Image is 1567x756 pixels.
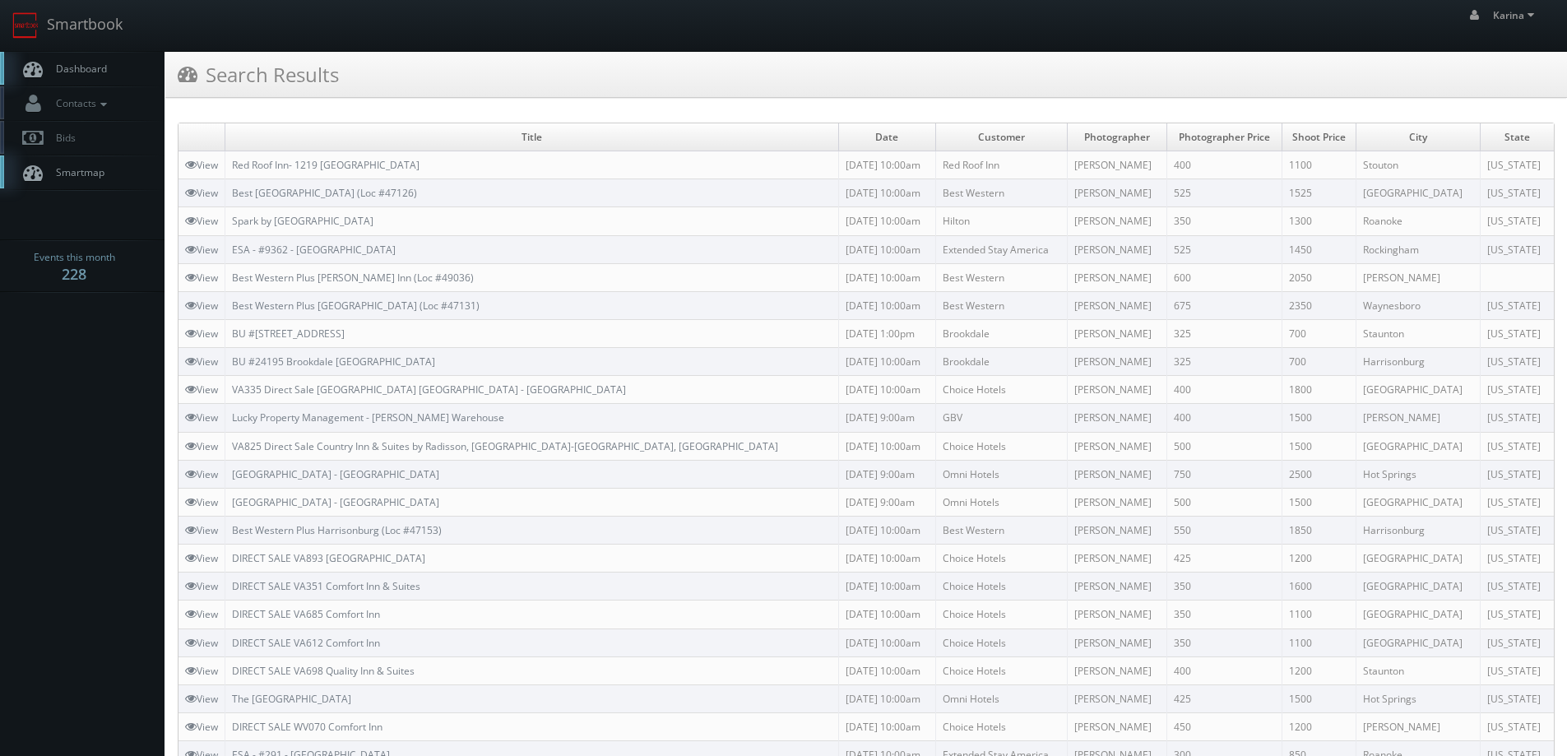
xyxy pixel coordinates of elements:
[1481,291,1554,319] td: [US_STATE]
[1282,235,1356,263] td: 1450
[1067,263,1167,291] td: [PERSON_NAME]
[838,684,935,712] td: [DATE] 10:00am
[1282,179,1356,207] td: 1525
[1067,319,1167,347] td: [PERSON_NAME]
[838,488,935,516] td: [DATE] 9:00am
[1481,516,1554,544] td: [US_STATE]
[1167,151,1282,179] td: 400
[1282,376,1356,404] td: 1800
[1167,460,1282,488] td: 750
[185,523,218,537] a: View
[1481,432,1554,460] td: [US_STATE]
[1282,656,1356,684] td: 1200
[838,628,935,656] td: [DATE] 10:00am
[48,165,104,179] span: Smartmap
[185,579,218,593] a: View
[1167,684,1282,712] td: 425
[1067,656,1167,684] td: [PERSON_NAME]
[935,573,1067,601] td: Choice Hotels
[185,355,218,369] a: View
[838,601,935,628] td: [DATE] 10:00am
[1356,207,1481,235] td: Roanoke
[838,460,935,488] td: [DATE] 9:00am
[232,551,425,565] a: DIRECT SALE VA893 [GEOGRAPHIC_DATA]
[935,488,1067,516] td: Omni Hotels
[1067,291,1167,319] td: [PERSON_NAME]
[935,235,1067,263] td: Extended Stay America
[232,607,380,621] a: DIRECT SALE VA685 Comfort Inn
[935,516,1067,544] td: Best Western
[1356,319,1481,347] td: Staunton
[232,243,396,257] a: ESA - #9362 - [GEOGRAPHIC_DATA]
[935,348,1067,376] td: Brookdale
[1167,432,1282,460] td: 500
[1481,404,1554,432] td: [US_STATE]
[185,186,218,200] a: View
[1067,207,1167,235] td: [PERSON_NAME]
[185,410,218,424] a: View
[838,263,935,291] td: [DATE] 10:00am
[1282,601,1356,628] td: 1100
[1067,404,1167,432] td: [PERSON_NAME]
[935,207,1067,235] td: Hilton
[185,551,218,565] a: View
[1067,545,1167,573] td: [PERSON_NAME]
[185,299,218,313] a: View
[1481,376,1554,404] td: [US_STATE]
[48,62,107,76] span: Dashboard
[935,291,1067,319] td: Best Western
[1282,432,1356,460] td: 1500
[1356,601,1481,628] td: [GEOGRAPHIC_DATA]
[1282,684,1356,712] td: 1500
[185,383,218,397] a: View
[1067,151,1167,179] td: [PERSON_NAME]
[1167,348,1282,376] td: 325
[178,60,339,89] h3: Search Results
[1356,628,1481,656] td: [GEOGRAPHIC_DATA]
[1356,684,1481,712] td: Hot Springs
[185,636,218,650] a: View
[1067,516,1167,544] td: [PERSON_NAME]
[232,158,420,172] a: Red Roof Inn- 1219 [GEOGRAPHIC_DATA]
[232,271,474,285] a: Best Western Plus [PERSON_NAME] Inn (Loc #49036)
[1356,712,1481,740] td: [PERSON_NAME]
[1167,179,1282,207] td: 525
[1167,291,1282,319] td: 675
[1282,348,1356,376] td: 700
[1067,123,1167,151] td: Photographer
[1282,516,1356,544] td: 1850
[1167,656,1282,684] td: 400
[935,656,1067,684] td: Choice Hotels
[1481,545,1554,573] td: [US_STATE]
[838,123,935,151] td: Date
[1356,404,1481,432] td: [PERSON_NAME]
[185,439,218,453] a: View
[838,712,935,740] td: [DATE] 10:00am
[1282,628,1356,656] td: 1100
[1167,263,1282,291] td: 600
[232,186,417,200] a: Best [GEOGRAPHIC_DATA] (Loc #47126)
[1481,235,1554,263] td: [US_STATE]
[935,123,1067,151] td: Customer
[935,460,1067,488] td: Omni Hotels
[1356,348,1481,376] td: Harrisonburg
[185,467,218,481] a: View
[838,573,935,601] td: [DATE] 10:00am
[185,607,218,621] a: View
[1167,376,1282,404] td: 400
[838,376,935,404] td: [DATE] 10:00am
[1356,516,1481,544] td: Harrisonburg
[1067,573,1167,601] td: [PERSON_NAME]
[1356,291,1481,319] td: Waynesboro
[935,404,1067,432] td: GBV
[935,376,1067,404] td: Choice Hotels
[1481,207,1554,235] td: [US_STATE]
[1167,573,1282,601] td: 350
[935,432,1067,460] td: Choice Hotels
[935,179,1067,207] td: Best Western
[1282,319,1356,347] td: 700
[1282,545,1356,573] td: 1200
[232,664,415,678] a: DIRECT SALE VA698 Quality Inn & Suites
[185,692,218,706] a: View
[1481,712,1554,740] td: [US_STATE]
